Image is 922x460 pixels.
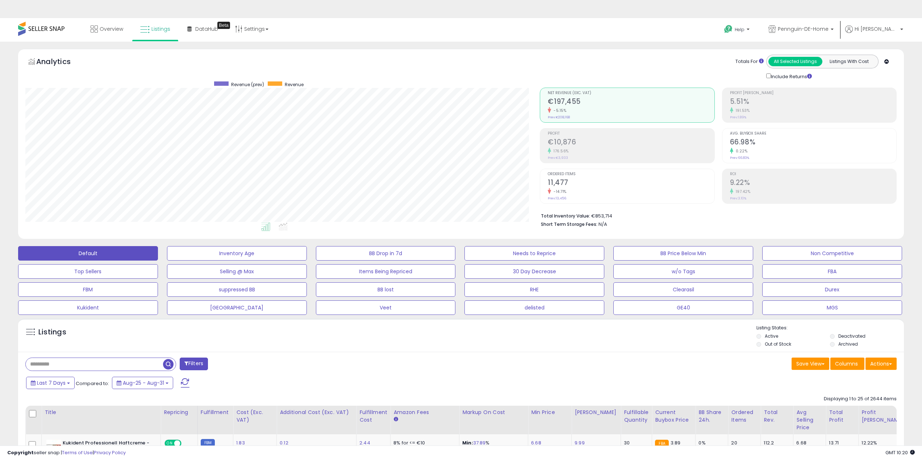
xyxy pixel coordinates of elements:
h2: 11,477 [548,178,714,188]
li: €853,714 [541,211,891,220]
button: delisted [464,300,604,315]
a: DataHub [182,18,224,40]
span: Ordered Items [548,172,714,176]
div: Fulfillable Quantity [624,409,649,424]
a: 37.89 [473,439,486,447]
label: Active [765,333,778,339]
div: Repricing [164,409,195,416]
a: Hi [PERSON_NAME] [845,25,903,42]
button: Listings With Cost [822,57,876,66]
button: All Selected Listings [768,57,822,66]
button: Last 7 Days [26,377,75,389]
small: 176.56% [551,148,569,154]
button: [GEOGRAPHIC_DATA] [167,300,307,315]
div: BB Share 24h. [698,409,725,424]
span: Overview [100,25,123,33]
button: FBM [18,282,158,297]
button: Default [18,246,158,261]
button: BB Drop in 7d [316,246,456,261]
a: 9.99 [575,439,585,447]
small: Prev: 1.89% [730,115,746,119]
span: Listings [151,25,170,33]
button: Clearasil [613,282,753,297]
span: DataHub [195,25,218,33]
div: Include Returns [761,72,821,80]
button: BB lost [316,282,456,297]
button: FBA [762,264,902,279]
span: Compared to: [76,380,109,387]
div: Profit [PERSON_NAME] [861,409,905,424]
div: Total Rev. [764,409,790,424]
small: Prev: €3,933 [548,156,568,160]
div: Current Buybox Price [655,409,692,424]
button: MGS [762,300,902,315]
div: % [462,440,522,453]
span: OFF [180,440,192,447]
b: Short Term Storage Fees: [541,221,597,227]
span: Columns [835,360,858,367]
a: 1.83 [236,439,245,447]
span: Pennguin-DE-Home [778,25,829,33]
small: Amazon Fees. [393,416,398,423]
div: Tooltip anchor [217,22,230,29]
button: RHE [464,282,604,297]
div: 0% [698,440,722,446]
small: Prev: €208,168 [548,115,570,119]
div: 20 [731,440,760,446]
span: Net Revenue (Exc. VAT) [548,91,714,95]
h2: €10,876 [548,138,714,148]
div: Min Price [531,409,568,416]
button: GE40 [613,300,753,315]
button: Inventory Age [167,246,307,261]
div: [PERSON_NAME] [575,409,618,416]
a: Overview [85,18,129,40]
a: Listings [135,18,176,40]
b: Min: [462,439,473,446]
span: Revenue [285,81,304,88]
button: Durex [762,282,902,297]
h5: Analytics [36,56,85,68]
span: 2025-09-8 10:20 GMT [885,449,915,456]
span: Help [735,26,744,33]
a: Terms of Use [62,449,93,456]
button: 30 Day Decrease [464,264,604,279]
small: FBM [201,439,215,447]
button: BB Price Below Min [613,246,753,261]
div: seller snap | | [7,450,126,456]
button: Aug-25 - Aug-31 [112,377,173,389]
small: Prev: 13,456 [548,196,566,201]
a: Settings [230,18,274,40]
button: Needs to Reprice [464,246,604,261]
small: Prev: 3.10% [730,196,746,201]
button: Selling @ Max [167,264,307,279]
small: Prev: 66.83% [730,156,749,160]
div: 6.68 [796,440,826,446]
div: Ordered Items [731,409,758,424]
button: suppressed BB [167,282,307,297]
button: Columns [830,358,864,370]
span: Revenue (prev) [231,81,264,88]
h5: Listings [38,327,66,337]
button: Non Competitive [762,246,902,261]
label: Archived [838,341,858,347]
button: Kukident [18,300,158,315]
div: Fulfillment [201,409,230,416]
button: Save View [792,358,829,370]
div: Fulfillment Cost [359,409,387,424]
small: 197.42% [733,189,751,194]
a: 2.44 [359,439,370,447]
button: Items Being Repriced [316,264,456,279]
span: Profit [548,132,714,136]
div: 13.71 [829,440,858,446]
i: Get Help [724,25,733,34]
p: Listing States: [756,325,904,332]
label: Out of Stock [765,341,791,347]
div: 112.2 [764,440,793,446]
b: Total Inventory Value: [541,213,590,219]
span: ROI [730,172,896,176]
small: 191.53% [733,108,750,113]
a: 0.12 [280,439,288,447]
a: Help [718,19,757,42]
button: Veet [316,300,456,315]
span: Last 7 Days [37,379,66,387]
